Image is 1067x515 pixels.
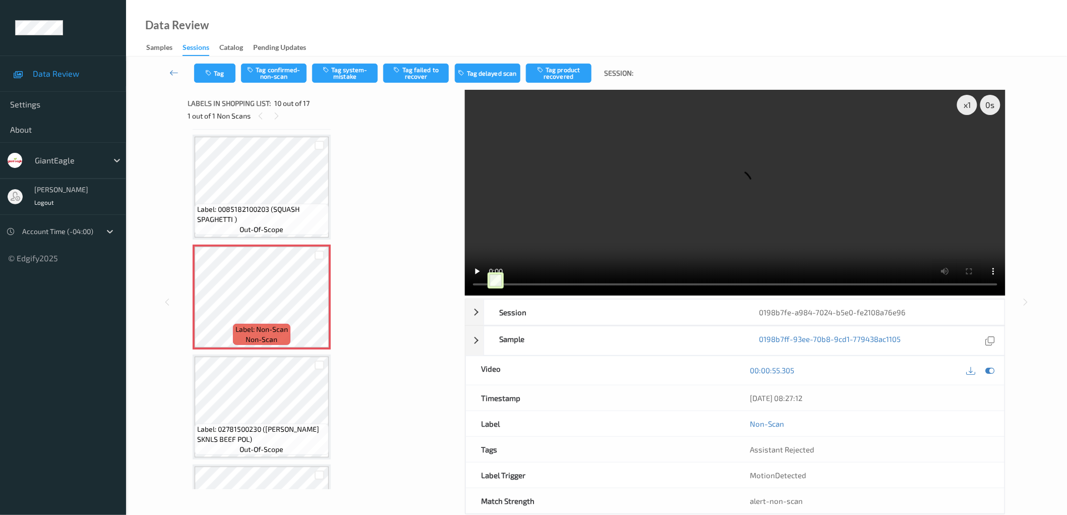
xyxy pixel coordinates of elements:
[744,300,1004,325] div: 0198b7fe-a984-7024-b5e0-fe2108a76e96
[465,326,1005,356] div: Sample0198b7ff-93ee-70b8-9cd1-779438ac1105
[383,64,449,83] button: Tag failed to recover
[484,300,744,325] div: Session
[466,356,735,385] div: Video
[146,42,172,55] div: Samples
[455,64,520,83] button: Tag delayed scan
[750,365,795,375] a: 00:00:55.305
[188,109,458,122] div: 1 out of 1 Non Scans
[466,437,735,462] div: Tags
[980,95,1000,115] div: 0 s
[604,68,633,78] span: Session:
[466,385,735,411] div: Timestamp
[750,419,785,429] a: Non-Scan
[750,445,815,454] span: Assistant Rejected
[957,95,977,115] div: x 1
[183,41,219,56] a: Sessions
[253,42,306,55] div: Pending Updates
[219,41,253,55] a: Catalog
[526,64,591,83] button: Tag product recovered
[241,64,307,83] button: Tag confirmed-non-scan
[466,463,735,488] div: Label Trigger
[274,98,310,108] span: 10 out of 17
[146,41,183,55] a: Samples
[484,326,744,355] div: Sample
[253,41,316,55] a: Pending Updates
[750,496,989,506] div: alert-non-scan
[219,42,243,55] div: Catalog
[145,20,209,30] div: Data Review
[194,64,235,83] button: Tag
[197,204,326,224] span: Label: 0085182100203 (SQUASH SPAGHETTI )
[312,64,378,83] button: Tag system-mistake
[735,463,1004,488] div: MotionDetected
[465,299,1005,325] div: Session0198b7fe-a984-7024-b5e0-fe2108a76e96
[759,334,901,348] a: 0198b7ff-93ee-70b8-9cd1-779438ac1105
[183,42,209,56] div: Sessions
[240,444,284,454] span: out-of-scope
[466,411,735,436] div: Label
[240,224,284,235] span: out-of-scope
[188,98,271,108] span: Labels in shopping list:
[246,334,278,345] span: non-scan
[197,424,326,444] span: Label: 02781500230 ([PERSON_NAME] SKNLS BEEF POL)
[466,488,735,513] div: Match Strength
[235,324,288,334] span: Label: Non-Scan
[750,393,989,403] div: [DATE] 08:27:12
